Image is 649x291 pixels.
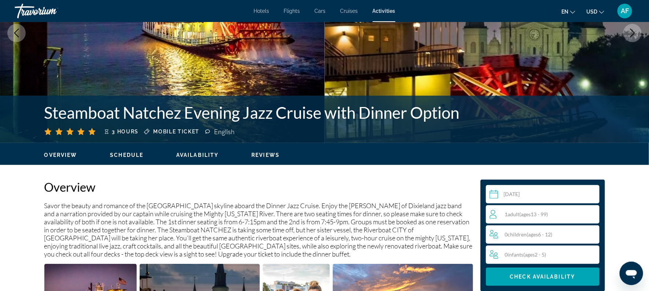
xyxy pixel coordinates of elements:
div: English [214,128,236,136]
iframe: Button to launch messaging window [620,262,643,285]
span: Check Availability [510,274,575,280]
span: Adult [508,211,520,217]
button: Overview [44,152,77,158]
span: ( 13 - 99) [520,211,548,217]
span: ( 6 - 12) [527,231,553,237]
button: Travelers: 1 adult, 0 children [486,205,600,264]
span: 1 [505,211,548,217]
button: Change currency [586,6,604,17]
span: ages [525,251,535,258]
span: Infants [508,251,524,258]
a: Cars [315,8,326,14]
button: Change language [561,6,575,17]
span: ages [528,231,538,237]
span: Children [508,231,527,237]
span: 0 [505,251,546,258]
h2: Overview [44,180,473,194]
button: Schedule [110,152,143,158]
button: Check Availability [486,268,600,286]
span: 3 hours [112,129,139,135]
span: 0 [505,231,553,237]
button: Next image [623,24,642,42]
a: Cruises [340,8,358,14]
button: Previous image [7,24,26,42]
span: en [561,9,568,15]
button: Reviews [251,152,280,158]
span: ( 2 - 5) [524,251,546,258]
button: Availability [176,152,218,158]
a: Activities [373,8,395,14]
a: Flights [284,8,300,14]
button: User Menu [615,3,634,19]
a: Travorium [15,1,88,21]
span: USD [586,9,597,15]
span: Mobile ticket [153,129,199,135]
span: AF [621,7,629,15]
h1: Steamboat Natchez Evening Jazz Cruise with Dinner Option [44,103,488,122]
span: ages [521,211,531,217]
a: Hotels [254,8,269,14]
p: Savor the beauty and romance of the [GEOGRAPHIC_DATA] skyline aboard the Dinner Jazz Cruise. Enjo... [44,202,473,258]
